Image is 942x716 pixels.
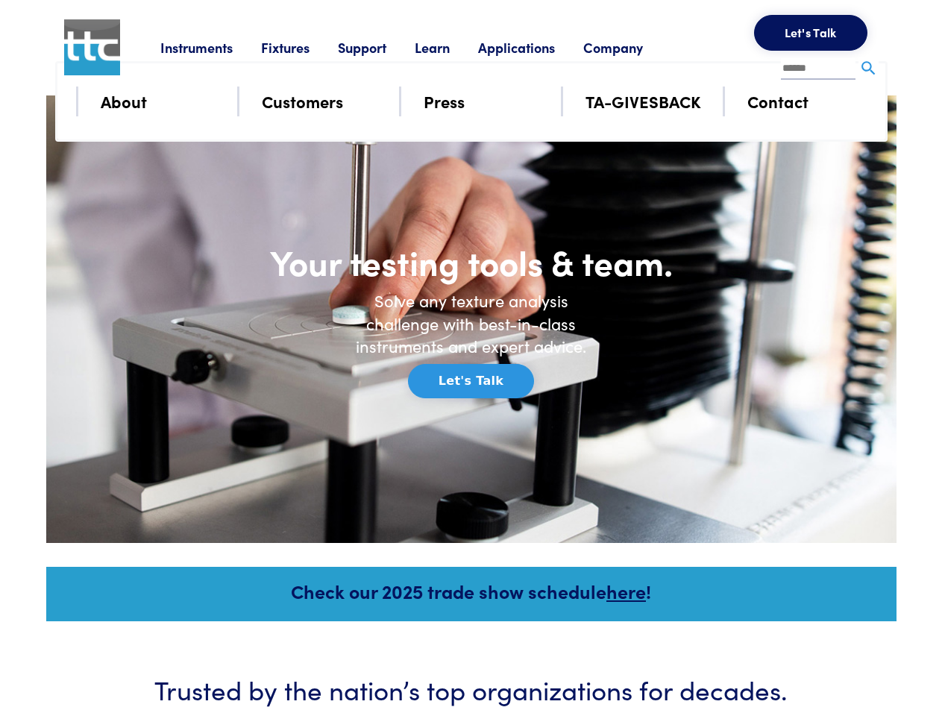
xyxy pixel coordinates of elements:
a: here [606,578,646,604]
h5: Check our 2025 trade show schedule ! [66,578,876,604]
a: Fixtures [261,38,338,57]
h6: Solve any texture analysis challenge with best-in-class instruments and expert advice. [345,289,598,358]
a: About [101,88,147,114]
a: TA-GIVESBACK [585,88,701,114]
h1: Your testing tools & team. [218,240,725,283]
a: Instruments [160,38,261,57]
a: Applications [478,38,583,57]
h3: Trusted by the nation’s top organizations for decades. [91,671,852,707]
a: Press [424,88,465,114]
button: Let's Talk [408,364,534,398]
img: ttc_logo_1x1_v1.0.png [64,19,120,75]
a: Customers [262,88,343,114]
a: Support [338,38,415,57]
a: Learn [415,38,478,57]
a: Company [583,38,671,57]
button: Let's Talk [754,15,867,51]
a: Contact [747,88,808,114]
